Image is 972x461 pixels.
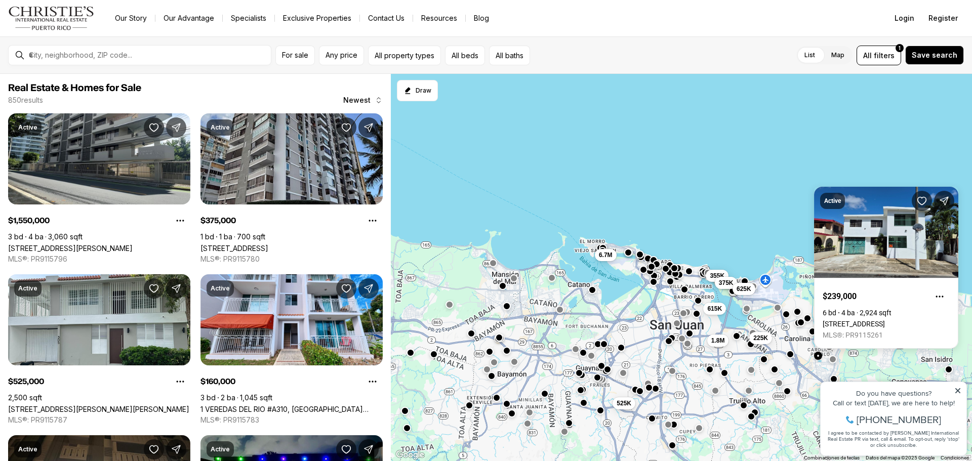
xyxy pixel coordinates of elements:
button: Share Property [166,439,186,459]
button: 355K [706,270,728,282]
span: 355K [710,272,724,280]
a: Exclusive Properties [275,11,359,25]
span: Save search [912,51,957,59]
button: Share Property [358,278,379,299]
a: 115-A17 CALLE 73, CAROLINA PR, 00979 [823,320,885,328]
span: Newest [343,96,371,104]
button: Save search [905,46,964,65]
button: Start drawing [397,80,438,101]
button: Save Property: 824 CALLE MOLUCAS [336,439,356,459]
span: filters [874,50,895,61]
p: Active [211,123,230,132]
span: 525K [617,399,631,407]
div: Do you have questions? [11,23,146,30]
p: Active [211,284,230,292]
button: All property types [368,46,441,65]
button: Save Property: 1520 ASHFORD AVE. #4 [144,117,164,138]
button: 225K [749,332,772,344]
a: 1520 ASHFORD AVE. #4, SAN JUAN PR, 00911 [8,244,133,253]
button: All beds [445,46,485,65]
button: 525K [613,397,635,409]
button: 1.8M [707,334,729,347]
button: Allfilters1 [857,46,901,65]
a: 20 PONCE DE LEON #305, GUAYNABO PR, 00969 [8,405,189,413]
button: Save Property: 115-A17 CALLE 73 [912,191,932,211]
button: Property options [362,211,383,231]
button: Login [888,8,920,28]
button: Property options [362,371,383,392]
a: Our Advantage [155,11,222,25]
span: I agree to be contacted by [PERSON_NAME] International Real Estate PR via text, call & email. To ... [13,62,144,81]
button: Contact Us [360,11,413,25]
button: Save Property: 4123 ISLA VERDE AVE #201 [336,117,356,138]
p: 850 results [8,96,43,104]
a: Our Story [107,11,155,25]
button: 625K [733,283,755,295]
button: Share Property [358,117,379,138]
button: Property options [929,286,950,307]
span: 1 [899,44,901,52]
a: 4123 ISLA VERDE AVE #201, CAROLINA PR, 00979 [200,244,268,253]
button: All baths [489,46,530,65]
button: Save Property: 1 VEREDAS DEL RIO #A310 [336,278,356,299]
button: For sale [275,46,315,65]
span: [PHONE_NUMBER] [42,48,126,58]
button: Property options [170,211,190,231]
a: Resources [413,11,465,25]
button: 375K [715,277,738,289]
span: Login [895,14,914,22]
button: Share Property [934,191,954,211]
button: Property options [170,371,190,392]
span: 375K [719,279,734,287]
span: 625K [737,285,751,293]
button: Newest [337,90,389,110]
p: Active [18,445,37,453]
button: Share Property [166,117,186,138]
p: Active [211,445,230,453]
a: Blog [466,11,497,25]
span: 615K [707,305,722,313]
button: Register [922,8,964,28]
button: Share Property [166,278,186,299]
img: logo [8,6,95,30]
button: Save Property: 20 PONCE DE LEON #305 [144,278,164,299]
span: Real Estate & Homes for Sale [8,83,141,93]
span: 1.8M [711,337,725,345]
button: Any price [319,46,364,65]
p: Active [824,197,841,205]
span: For sale [282,51,308,59]
span: Any price [326,51,357,59]
span: 6.7M [599,251,613,259]
div: Call or text [DATE], we are here to help! [11,32,146,39]
label: List [796,46,823,64]
button: 6.7M [595,249,617,261]
p: Active [18,123,37,132]
button: 615K [703,303,726,315]
span: All [863,50,872,61]
a: Specialists [223,11,274,25]
p: Active [18,284,37,292]
a: 1 VEREDAS DEL RIO #A310, CAROLINA PR, 00987 [200,405,383,413]
span: 225K [753,334,768,342]
label: Map [823,46,853,64]
button: Share Property [358,439,379,459]
span: Register [928,14,958,22]
button: Save Property: 5757 AVE. ISLA VERDE #803 [144,439,164,459]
